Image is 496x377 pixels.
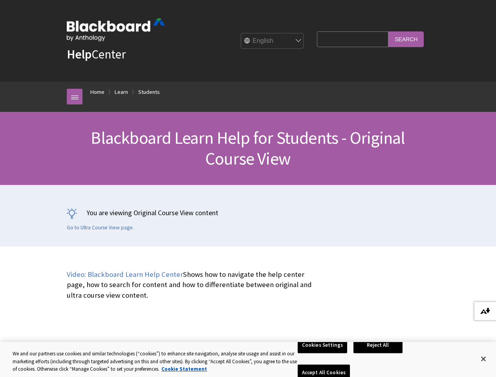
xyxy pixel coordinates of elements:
strong: Help [67,46,92,62]
p: Shows how to navigate the help center page, how to search for content and how to differentiate be... [67,269,313,300]
button: Reject All [353,337,403,353]
a: Video: Blackboard Learn Help Center [67,270,183,279]
span: Blackboard Learn Help for Students - Original Course View [91,127,405,169]
input: Search [388,31,424,47]
select: Site Language Selector [241,33,304,49]
div: We and our partners use cookies and similar technologies (“cookies”) to enhance site navigation, ... [13,350,298,373]
img: Blackboard by Anthology [67,18,165,41]
p: You are viewing Original Course View content [67,208,429,218]
a: Home [90,87,104,97]
a: Students [138,87,160,97]
a: Go to Ultra Course View page. [67,224,134,231]
button: Close [475,350,492,368]
button: Cookies Settings [298,337,347,353]
a: HelpCenter [67,46,126,62]
a: More information about your privacy, opens in a new tab [161,366,207,372]
a: Learn [115,87,128,97]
